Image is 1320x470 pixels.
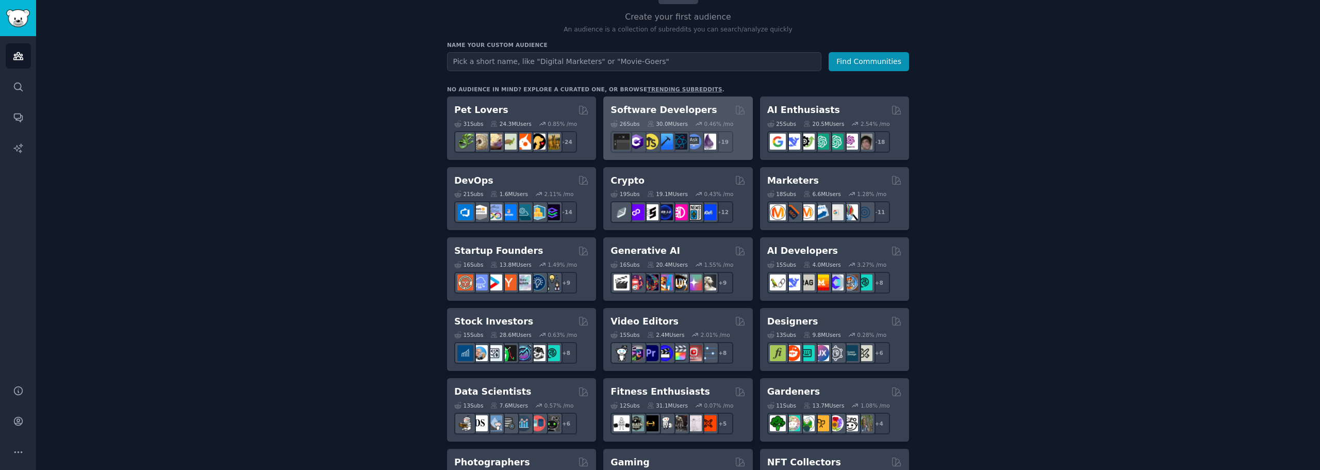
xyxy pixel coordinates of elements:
[454,190,483,198] div: 21 Sub s
[770,134,786,150] img: GoogleGeminiAI
[610,245,680,257] h2: Generative AI
[767,261,796,268] div: 15 Sub s
[671,415,687,431] img: fitness30plus
[472,345,488,361] img: ValueInvesting
[454,120,483,127] div: 31 Sub s
[770,204,786,220] img: content_marketing
[704,190,734,198] div: 0.43 % /mo
[829,52,909,71] button: Find Communities
[686,134,702,150] img: AskComputerScience
[555,342,577,364] div: + 8
[784,134,800,150] img: DeepSeek
[610,190,639,198] div: 19 Sub s
[657,134,673,150] img: iOSProgramming
[686,345,702,361] img: Youtubevideo
[842,204,858,220] img: MarketingResearch
[813,415,829,431] img: GardeningUK
[657,274,673,290] img: sdforall
[447,52,821,71] input: Pick a short name, like "Digital Marketers" or "Movie-Goers"
[501,345,517,361] img: Trading
[767,174,819,187] h2: Marketers
[501,274,517,290] img: ycombinator
[447,86,724,93] div: No audience in mind? Explore a curated one, or browse .
[548,261,577,268] div: 1.49 % /mo
[490,402,528,409] div: 7.6M Users
[767,402,796,409] div: 11 Sub s
[530,345,546,361] img: swingtrading
[799,415,815,431] img: SavageGarden
[828,345,844,361] img: userexperience
[610,456,649,469] h2: Gaming
[628,134,644,150] img: csharp
[700,134,716,150] img: elixir
[784,415,800,431] img: succulents
[447,41,909,48] h3: Name your custom audience
[712,201,733,223] div: + 12
[856,204,872,220] img: OnlineMarketing
[813,345,829,361] img: UXDesign
[544,204,560,220] img: PlatformEngineers
[628,345,644,361] img: editors
[548,331,577,338] div: 0.63 % /mo
[712,342,733,364] div: + 8
[555,201,577,223] div: + 14
[828,274,844,290] img: OpenSourceAI
[610,402,639,409] div: 12 Sub s
[530,134,546,150] img: PetAdvice
[555,272,577,294] div: + 9
[457,274,473,290] img: EntrepreneurRideAlong
[642,204,658,220] img: ethstaker
[454,402,483,409] div: 13 Sub s
[454,331,483,338] div: 15 Sub s
[472,274,488,290] img: SaaS
[530,274,546,290] img: Entrepreneurship
[671,345,687,361] img: finalcutpro
[803,190,841,198] div: 6.6M Users
[657,204,673,220] img: web3
[803,402,844,409] div: 13.7M Users
[828,415,844,431] img: flowers
[610,174,645,187] h2: Crypto
[501,415,517,431] img: dataengineering
[856,415,872,431] img: GardenersWorld
[454,245,543,257] h2: Startup Founders
[842,345,858,361] img: learndesign
[614,345,630,361] img: gopro
[686,204,702,220] img: CryptoNews
[767,331,796,338] div: 13 Sub s
[544,274,560,290] img: growmybusiness
[530,204,546,220] img: aws_cdk
[856,345,872,361] img: UX_Design
[813,204,829,220] img: Emailmarketing
[515,345,531,361] img: StocksAndTrading
[868,342,890,364] div: + 6
[490,331,531,338] div: 28.6M Users
[490,120,531,127] div: 24.3M Users
[515,204,531,220] img: platformengineering
[856,274,872,290] img: AIDevelopersSociety
[555,131,577,153] div: + 24
[628,274,644,290] img: dalle2
[610,120,639,127] div: 26 Sub s
[614,134,630,150] img: software
[647,86,722,92] a: trending subreddits
[767,104,840,117] h2: AI Enthusiasts
[486,415,502,431] img: statistics
[686,415,702,431] img: physicaltherapy
[857,190,886,198] div: 1.28 % /mo
[501,204,517,220] img: DevOpsLinks
[614,274,630,290] img: aivideo
[803,261,841,268] div: 4.0M Users
[868,131,890,153] div: + 18
[642,274,658,290] img: deepdream
[555,413,577,434] div: + 6
[614,415,630,431] img: GYM
[803,120,844,127] div: 20.5M Users
[515,134,531,150] img: cockatiel
[799,345,815,361] img: UI_Design
[700,345,716,361] img: postproduction
[610,315,679,328] h2: Video Editors
[486,134,502,150] img: leopardgeckos
[457,345,473,361] img: dividends
[515,274,531,290] img: indiehackers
